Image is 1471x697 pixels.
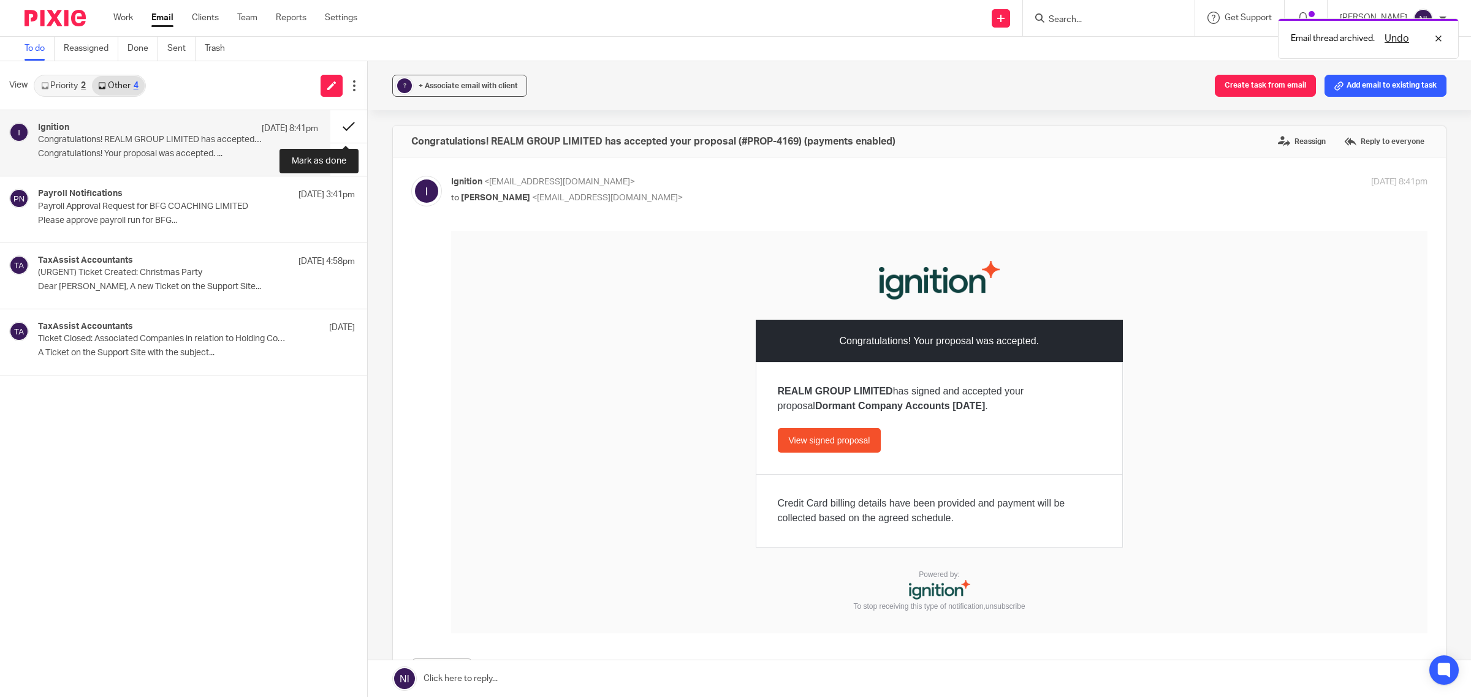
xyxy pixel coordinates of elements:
img: svg%3E [9,122,29,142]
img: Pixie [25,10,86,26]
p: [DATE] 3:41pm [298,189,355,201]
img: svg%3E [9,189,29,208]
p: has signed and accepted your proposal . [327,153,650,183]
button: Create task from email [1215,75,1316,97]
h4: Ignition [38,122,69,133]
p: Congratulations! REALM GROUP LIMITED has accepted your proposal (#PROP-4169) (payments enabled) [38,135,262,145]
span: to [451,194,459,202]
p: [DATE] 8:41pm [1371,176,1427,189]
div: ? [397,78,412,93]
a: Clients [192,12,219,24]
a: Sent [167,37,196,61]
div: 4 [134,81,139,90]
p: Congratulations! Your proposal was accepted. ... [38,149,318,159]
a: Priority2 [35,76,92,96]
a: Settings [325,12,357,24]
span: + Associate email with client [419,82,518,89]
img: svg%3E [1413,9,1433,28]
h4: TaxAssist Accountants [38,322,133,332]
b: Dormant Company Accounts [DATE] [364,170,534,180]
button: ? + Associate email with client [392,75,527,97]
a: Work [113,12,133,24]
button: Undo [1381,31,1413,46]
label: Reply to everyone [1341,132,1427,151]
h4: Payroll Notifications [38,189,123,199]
img: svg%3E [9,322,29,341]
div: 2 [81,81,86,90]
a: Email [151,12,173,24]
p: Payroll Approval Request for BFG COACHING LIMITED [38,202,292,212]
p: To stop receiving this type of notification, [326,370,651,381]
span: View [9,79,28,92]
img: Ignition [428,15,549,73]
a: unsubscribe [534,371,574,380]
img: Ignition [458,349,519,370]
b: REALM GROUP LIMITED [327,155,442,165]
p: Please approve payroll run for BFG... [38,216,355,226]
a: Reassigned [64,37,118,61]
a: View signed proposal [327,197,430,222]
a: Other4 [92,76,144,96]
span: <[EMAIL_ADDRESS][DOMAIN_NAME]> [532,194,683,202]
p: [DATE] [329,322,355,334]
a: Trash [205,37,234,61]
label: Reassign [1275,132,1329,151]
a: To do [25,37,55,61]
p: [DATE] 4:58pm [298,255,355,268]
a: Done [127,37,158,61]
p: (URGENT) Ticket Created: Christmas Party [38,268,292,278]
a: Forward [411,658,473,680]
span: [PERSON_NAME] [461,194,530,202]
a: Reports [276,12,306,24]
p: Powered by: [326,338,651,370]
p: Email thread archived. [1291,32,1375,45]
span: <[EMAIL_ADDRESS][DOMAIN_NAME]> [484,178,635,186]
p: Ticket Closed: Associated Companies in relation to Holding Companies [38,334,292,344]
p: Credit Card billing details have been provided and payment will be collected based on the agreed ... [327,265,650,295]
p: A Ticket on the Support Site with the subject... [38,348,355,358]
p: [DATE] 8:41pm [262,122,318,135]
span: Ignition [451,178,482,186]
button: Add email to existing task [1325,75,1446,97]
h4: TaxAssist Accountants [38,255,133,266]
p: Dear [PERSON_NAME], A new Ticket on the Support Site... [38,282,355,292]
img: svg%3E [411,176,442,206]
a: Team [237,12,257,24]
img: svg%3E [9,255,29,275]
h4: Congratulations! REALM GROUP LIMITED has accepted your proposal (#PROP-4169) (payments enabled) [411,135,895,148]
td: Congratulations! Your proposal was accepted. [305,89,672,132]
